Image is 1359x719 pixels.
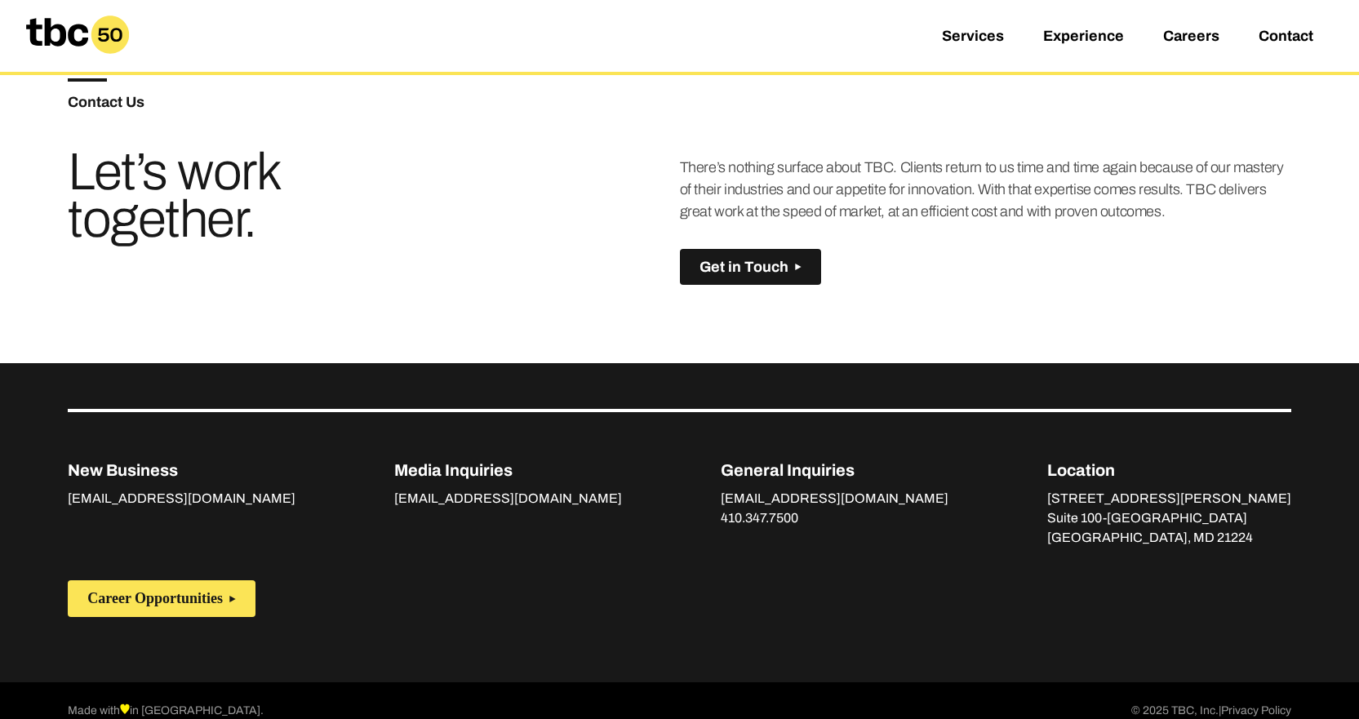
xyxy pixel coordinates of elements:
[68,149,476,243] h3: Let’s work together.
[942,28,1004,47] a: Services
[68,491,295,509] a: [EMAIL_ADDRESS][DOMAIN_NAME]
[394,458,622,482] p: Media Inquiries
[721,458,948,482] p: General Inquiries
[680,157,1291,223] p: There’s nothing surface about TBC. Clients return to us time and time again because of our master...
[1163,28,1219,47] a: Careers
[1047,528,1291,548] p: [GEOGRAPHIC_DATA], MD 21224
[394,491,622,509] a: [EMAIL_ADDRESS][DOMAIN_NAME]
[1259,28,1313,47] a: Contact
[1047,458,1291,482] p: Location
[87,590,223,607] span: Career Opportunities
[1043,28,1124,47] a: Experience
[68,580,255,617] button: Career Opportunities
[1047,508,1291,528] p: Suite 100-[GEOGRAPHIC_DATA]
[1219,704,1221,717] span: |
[13,47,142,64] a: Home
[680,249,821,286] button: Get in Touch
[721,511,798,529] a: 410.347.7500
[68,95,679,109] h5: Contact Us
[1047,489,1291,508] p: [STREET_ADDRESS][PERSON_NAME]
[68,458,295,482] p: New Business
[699,259,788,276] span: Get in Touch
[721,491,948,509] a: [EMAIL_ADDRESS][DOMAIN_NAME]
